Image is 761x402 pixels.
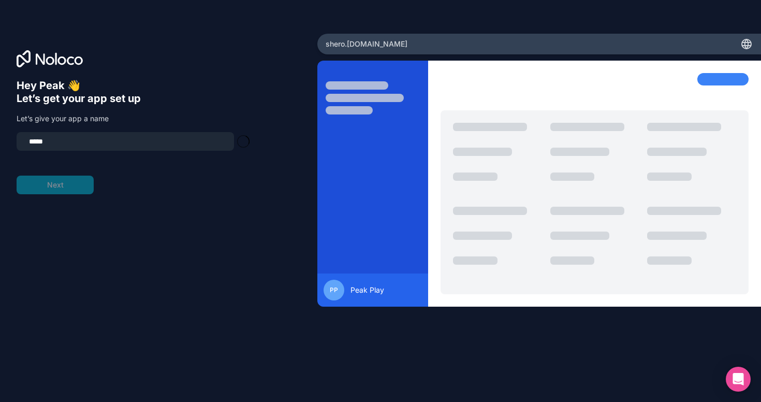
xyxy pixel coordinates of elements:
span: PP [330,286,338,294]
span: Peak Play [350,285,384,295]
span: shero .[DOMAIN_NAME] [326,39,407,49]
h6: Hey Peak 👋 [17,79,248,92]
p: Let’s give your app a name [17,113,248,124]
div: Open Intercom Messenger [726,367,751,392]
h6: Let’s get your app set up [17,92,248,105]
